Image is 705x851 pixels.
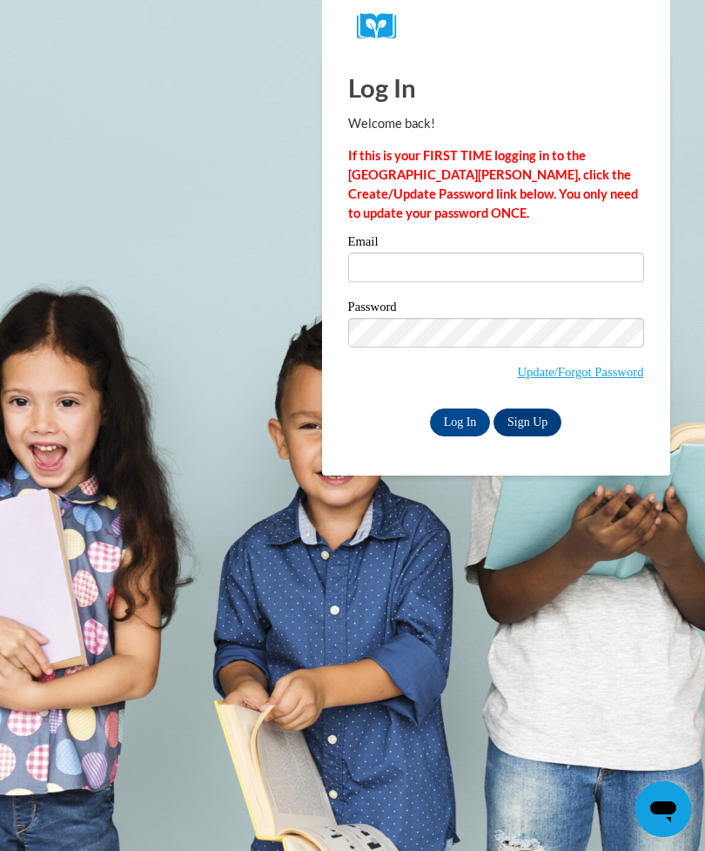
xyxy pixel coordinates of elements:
[517,365,643,379] a: Update/Forgot Password
[493,409,561,436] a: Sign Up
[348,235,644,253] label: Email
[357,13,635,40] a: COX Campus
[348,301,644,318] label: Password
[357,13,409,40] img: Logo brand
[348,70,644,105] h1: Log In
[348,148,638,220] strong: If this is your FIRST TIME logging in to the [GEOGRAPHIC_DATA][PERSON_NAME], click the Create/Upd...
[430,409,491,436] input: Log In
[348,114,644,133] p: Welcome back!
[635,781,691,837] iframe: Button to launch messaging window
